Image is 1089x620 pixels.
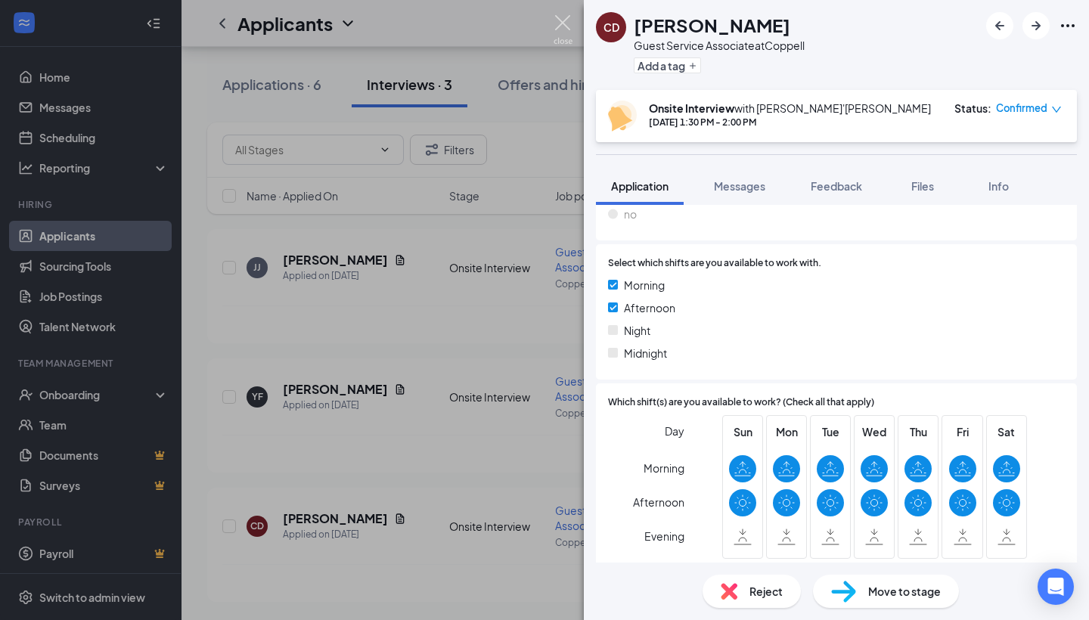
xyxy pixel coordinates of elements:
[729,423,756,440] span: Sun
[904,423,932,440] span: Thu
[1059,17,1077,35] svg: Ellipses
[608,395,874,410] span: Which shift(s) are you available to work? (Check all that apply)
[634,12,790,38] h1: [PERSON_NAME]
[649,101,734,115] b: Onsite Interview
[644,454,684,482] span: Morning
[624,299,675,316] span: Afternoon
[954,101,991,116] div: Status :
[633,488,684,516] span: Afternoon
[624,345,667,361] span: Midnight
[949,423,976,440] span: Fri
[608,256,821,271] span: Select which shifts are you available to work with.
[1051,104,1062,115] span: down
[624,277,665,293] span: Morning
[1027,17,1045,35] svg: ArrowRight
[611,179,669,193] span: Application
[603,20,619,35] div: CD
[649,116,931,129] div: [DATE] 1:30 PM - 2:00 PM
[773,423,800,440] span: Mon
[986,12,1013,39] button: ArrowLeftNew
[868,583,941,600] span: Move to stage
[1038,569,1074,605] div: Open Intercom Messenger
[996,101,1047,116] span: Confirmed
[811,179,862,193] span: Feedback
[861,423,888,440] span: Wed
[665,423,684,439] span: Day
[624,206,637,222] span: no
[634,57,701,73] button: PlusAdd a tag
[991,17,1009,35] svg: ArrowLeftNew
[644,522,684,550] span: Evening
[911,179,934,193] span: Files
[1022,12,1050,39] button: ArrowRight
[749,583,783,600] span: Reject
[817,423,844,440] span: Tue
[714,179,765,193] span: Messages
[649,101,931,116] div: with [PERSON_NAME]'[PERSON_NAME]
[988,179,1009,193] span: Info
[993,423,1020,440] span: Sat
[624,322,650,339] span: Night
[634,38,805,53] div: Guest Service Associate at Coppell
[688,61,697,70] svg: Plus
